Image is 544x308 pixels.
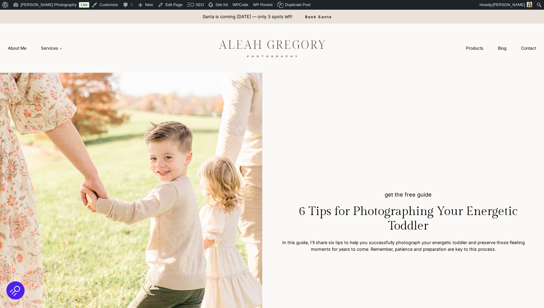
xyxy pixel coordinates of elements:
[216,2,228,7] span: Site Kit
[459,43,491,54] a: Products
[204,35,340,61] img: aleah gregory logo
[1,43,34,54] a: About Me
[41,45,62,51] span: Services
[79,2,89,8] a: Live
[282,204,534,233] h1: 6 Tips for Photographing Your Energetic Toddler
[202,13,292,20] p: Santa is coming [DATE] — only 3 spots left!
[34,43,70,54] a: Services
[282,191,534,198] h4: get the free guide
[491,43,514,54] a: Blog
[492,2,525,7] span: [PERSON_NAME]
[1,43,70,54] nav: Primary
[459,43,543,54] nav: Secondary
[282,239,534,252] p: In this guide, I’ll share six tips to help you successfully photograph your energetic toddler and...
[295,10,342,24] a: Book Santa
[514,43,543,54] a: Contact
